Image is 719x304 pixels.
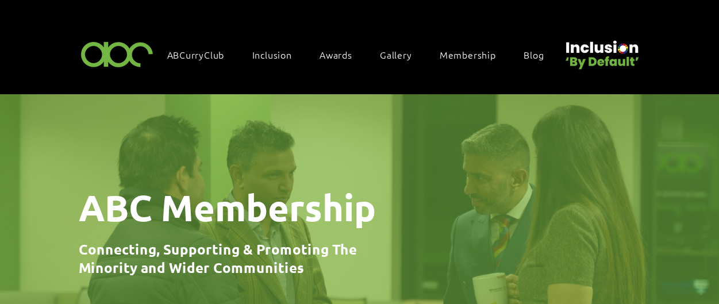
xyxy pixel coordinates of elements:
a: Blog [518,43,561,67]
span: Awards [320,48,352,61]
a: ABCurryClub [162,43,242,67]
img: Untitled design (22).png [562,31,641,71]
div: Inclusion [247,43,309,67]
span: Inclusion [252,48,292,61]
span: Blog [524,48,544,61]
span: ABC Membership [79,184,376,230]
nav: Site [162,43,562,67]
img: ABC-Logo-Blank-Background-01-01-2.png [78,37,157,71]
span: Gallery [380,48,412,61]
a: Membership [434,43,513,67]
span: ABCurryClub [167,48,225,61]
a: Gallery [374,43,429,67]
span: Connecting, Supporting & Promoting The Minority and Wider Communities [79,240,357,276]
span: Membership [440,48,496,61]
div: Awards [314,43,370,67]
